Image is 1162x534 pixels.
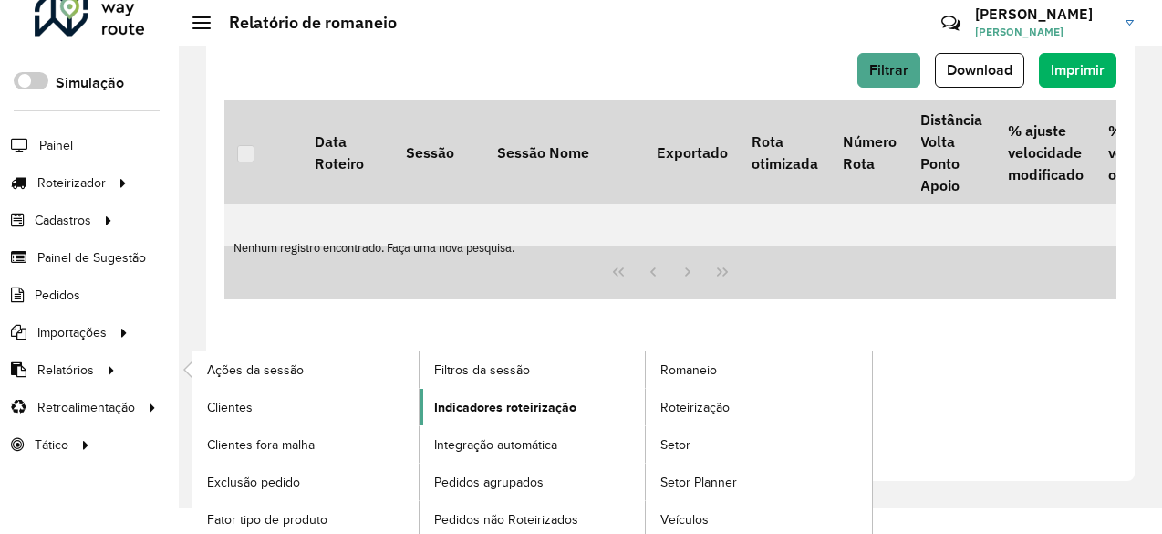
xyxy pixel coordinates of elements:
button: Imprimir [1039,53,1116,88]
label: Simulação [56,72,124,94]
span: Retroalimentação [37,398,135,417]
span: Relatórios [37,361,94,380]
h3: [PERSON_NAME] [975,5,1112,23]
a: Setor Planner [646,464,872,500]
a: Pedidos agrupados [420,464,646,500]
th: Sessão Nome [484,100,644,204]
a: Ações da sessão [192,351,419,388]
th: Rota otimizada [739,100,830,204]
span: Importações [37,323,107,342]
span: Download [947,62,1012,78]
span: Clientes [207,398,253,417]
span: Filtros da sessão [434,361,530,380]
a: Romaneio [646,351,872,388]
th: Sessão [393,100,484,204]
span: Filtrar [869,62,908,78]
span: Cadastros [35,211,91,230]
span: Tático [35,435,68,455]
span: Romaneio [660,361,717,380]
span: Pedidos agrupados [434,473,544,492]
span: Setor [660,435,690,455]
span: Setor Planner [660,473,737,492]
a: Exclusão pedido [192,464,419,500]
th: Data Roteiro [302,100,393,204]
span: Imprimir [1051,62,1105,78]
a: Indicadores roteirização [420,389,646,425]
a: Filtros da sessão [420,351,646,388]
a: Clientes fora malha [192,426,419,463]
h2: Relatório de romaneio [211,13,397,33]
th: % ajuste velocidade modificado [995,100,1095,204]
span: Painel [39,136,73,155]
th: Número Rota [830,100,921,204]
th: Distância Volta Ponto Apoio [908,100,994,204]
span: Painel de Sugestão [37,248,146,267]
span: Integração automática [434,435,557,455]
button: Filtrar [857,53,920,88]
span: Clientes fora malha [207,435,315,455]
a: Clientes [192,389,419,425]
span: [PERSON_NAME] [975,24,1112,40]
a: Setor [646,426,872,463]
span: Indicadores roteirização [434,398,576,417]
th: Exportado [644,100,740,204]
span: Exclusão pedido [207,473,300,492]
a: Integração automática [420,426,646,463]
span: Ações da sessão [207,361,304,380]
a: Contato Rápido [931,4,970,43]
span: Roteirizador [37,173,106,193]
a: Roteirização [646,389,872,425]
span: Pedidos [35,286,80,305]
span: Roteirização [660,398,730,417]
button: Download [935,53,1024,88]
